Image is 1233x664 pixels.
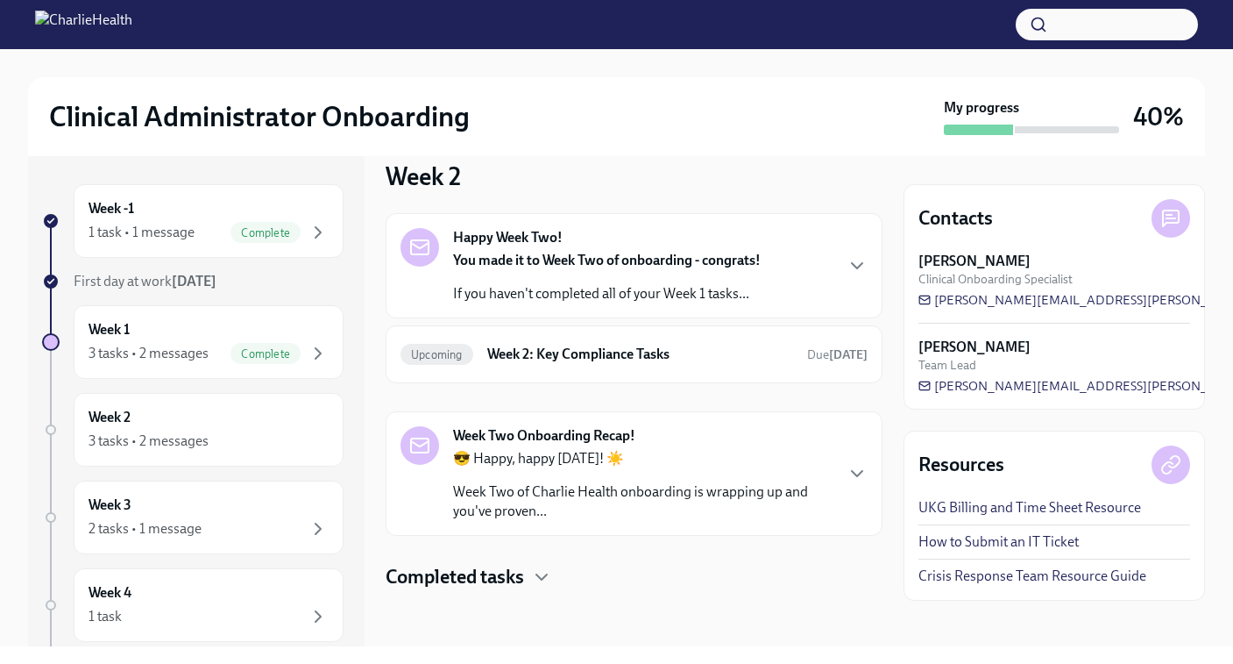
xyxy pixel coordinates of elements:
[453,252,761,268] strong: You made it to Week Two of onboarding - congrats!
[42,305,344,379] a: Week 13 tasks • 2 messagesComplete
[400,340,868,368] a: UpcomingWeek 2: Key Compliance TasksDue[DATE]
[944,98,1019,118] strong: My progress
[453,284,761,303] p: If you haven't completed all of your Week 1 tasks...
[172,273,216,289] strong: [DATE]
[829,347,868,362] strong: [DATE]
[386,564,524,590] h4: Completed tasks
[918,205,993,232] h4: Contacts
[453,449,833,468] p: 😎 Happy, happy [DATE]! ☀️
[487,345,793,364] h6: Week 2: Key Compliance Tasks
[918,567,1146,586] a: Crisis Response Team Resource Guide
[42,481,344,554] a: Week 32 tasks • 1 message
[918,271,1073,288] span: Clinical Onboarding Specialist
[453,426,635,446] strong: Week Two Onboarding Recap!
[42,272,344,291] a: First day at work[DATE]
[807,347,868,362] span: Due
[89,607,122,626] div: 1 task
[807,346,868,363] span: September 8th, 2025 10:00
[42,184,344,258] a: Week -11 task • 1 messageComplete
[74,273,216,289] span: First day at work
[400,348,473,361] span: Upcoming
[89,519,202,539] div: 2 tasks • 1 message
[89,223,195,242] div: 1 task • 1 message
[918,452,1004,478] h4: Resources
[386,564,882,590] div: Completed tasks
[35,11,132,39] img: CharlieHealth
[918,532,1079,552] a: How to Submit an IT Ticket
[42,393,344,467] a: Week 23 tasks • 2 messages
[230,226,301,239] span: Complete
[42,568,344,642] a: Week 41 task
[918,252,1031,271] strong: [PERSON_NAME]
[453,228,563,247] strong: Happy Week Two!
[918,357,976,374] span: Team Lead
[89,496,131,515] h6: Week 3
[49,99,470,134] h2: Clinical Administrator Onboarding
[89,199,134,218] h6: Week -1
[1133,101,1184,132] h3: 40%
[89,320,130,339] h6: Week 1
[89,583,131,603] h6: Week 4
[453,482,833,521] p: Week Two of Charlie Health onboarding is wrapping up and you've proven...
[89,432,209,451] div: 3 tasks • 2 messages
[918,338,1031,357] strong: [PERSON_NAME]
[89,344,209,363] div: 3 tasks • 2 messages
[230,347,301,361] span: Complete
[89,408,131,427] h6: Week 2
[386,161,461,192] h3: Week 2
[918,498,1141,518] a: UKG Billing and Time Sheet Resource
